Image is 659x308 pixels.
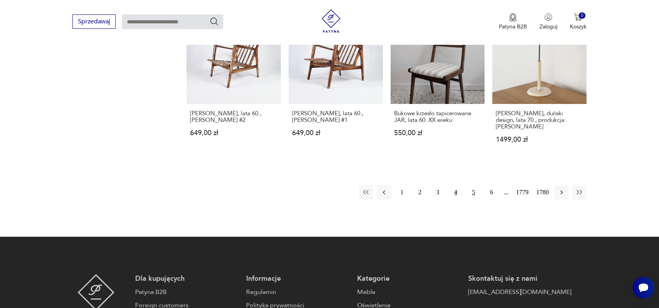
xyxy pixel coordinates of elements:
a: Meble [357,287,460,297]
img: Patyna - sklep z meblami i dekoracjami vintage [319,9,343,33]
button: 0Koszyk [570,13,587,30]
p: Koszyk [570,23,587,30]
iframe: Smartsupp widget button [633,277,654,299]
a: Regulamin [246,287,349,297]
h3: [PERSON_NAME], lata 60., [PERSON_NAME] #1 [292,110,379,123]
p: 550,00 zł [394,130,481,136]
p: Kategorie [357,274,460,283]
a: [EMAIL_ADDRESS][DOMAIN_NAME] [468,287,571,297]
button: 6 [485,185,499,199]
a: Sprzedawaj [72,19,116,25]
p: Zaloguj [539,23,557,30]
p: 1499,00 zł [496,136,583,143]
a: Lampa biurkowa, duński design, lata 70., produkcja: Dania[PERSON_NAME], duński design, lata 70., ... [492,10,587,158]
button: 1 [395,185,409,199]
img: Ikonka użytkownika [544,13,552,21]
button: 1779 [514,185,530,199]
img: Ikona medalu [509,13,517,22]
h3: [PERSON_NAME], lata 60., [PERSON_NAME] #2 [190,110,277,123]
button: Patyna B2B [499,13,527,30]
a: Fotel Stefan, lata 60., Zenon Bączyk #1[PERSON_NAME], lata 60., [PERSON_NAME] #1649,00 zł [289,10,383,158]
p: Patyna B2B [499,23,527,30]
h3: Bukowe krzesło tapicerowane JAR, lata 60. XX wieku [394,110,481,123]
p: Skontaktuj się z nami [468,274,571,283]
button: 1780 [534,185,551,199]
button: Szukaj [210,17,219,26]
button: 5 [467,185,481,199]
p: 649,00 zł [292,130,379,136]
button: 4 [449,185,463,199]
div: 0 [579,12,585,19]
button: 3 [431,185,445,199]
button: 2 [413,185,427,199]
p: Dla kupujących [135,274,238,283]
p: 649,00 zł [190,130,277,136]
a: Ikona medaluPatyna B2B [499,13,527,30]
button: Sprzedawaj [72,14,116,29]
button: Zaloguj [539,13,557,30]
a: Fotel Stefan, lata 60., Zenon Bączyk #2[PERSON_NAME], lata 60., [PERSON_NAME] #2649,00 zł [187,10,281,158]
img: Ikona koszyka [574,13,582,21]
a: Bukowe krzesło tapicerowane JAR, lata 60. XX wiekuBukowe krzesło tapicerowane JAR, lata 60. XX wi... [391,10,485,158]
h3: [PERSON_NAME], duński design, lata 70., produkcja: [PERSON_NAME] [496,110,583,130]
p: Informacje [246,274,349,283]
a: Patyna B2B [135,287,238,297]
